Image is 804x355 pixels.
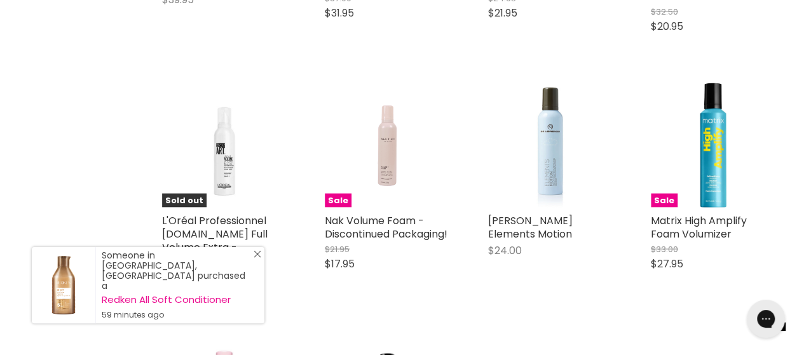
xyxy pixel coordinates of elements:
[488,243,522,258] span: $24.00
[162,88,287,204] img: L'Oréal Professionnel Tecni.Art Full Volume Extra - Clearance!
[325,194,351,208] span: Sale
[325,243,350,255] span: $21.95
[162,83,287,208] a: L'Oréal Professionnel Tecni.Art Full Volume Extra - Clearance!Sold out
[651,83,775,208] a: Matrix High Amplify Foam VolumizerSale
[651,213,747,241] a: Matrix High Amplify Foam Volumizer
[254,250,261,258] svg: Close Icon
[162,213,268,268] a: L'Oréal Professionnel [DOMAIN_NAME] Full Volume Extra - Clearance!
[651,6,678,18] span: $32.50
[346,83,429,208] img: Nak Volume Foam - Discontinued Packaging!
[325,257,355,271] span: $17.95
[651,194,678,208] span: Sale
[488,83,613,208] img: De Lorenzo Elements Motion
[488,6,517,20] span: $21.95
[651,243,678,255] span: $33.00
[651,19,683,34] span: $20.95
[740,295,791,342] iframe: Gorgias live chat messenger
[249,250,261,263] a: Close Notification
[488,213,573,241] a: [PERSON_NAME] Elements Motion
[325,83,449,208] a: Nak Volume Foam - Discontinued Packaging!Sale
[162,194,207,208] span: Sold out
[102,310,252,320] small: 59 minutes ago
[325,213,447,241] a: Nak Volume Foam - Discontinued Packaging!
[32,247,95,323] a: Visit product page
[325,6,354,20] span: $31.95
[651,257,683,271] span: $27.95
[102,295,252,305] a: Redken All Soft Conditioner
[102,250,252,320] div: Someone in [GEOGRAPHIC_DATA], [GEOGRAPHIC_DATA] purchased a
[700,83,726,208] img: Matrix High Amplify Foam Volumizer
